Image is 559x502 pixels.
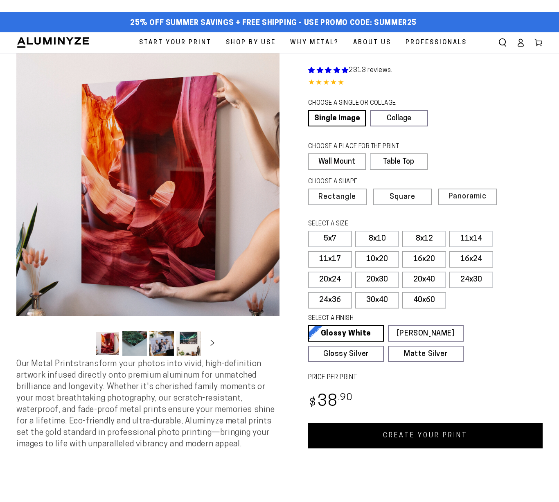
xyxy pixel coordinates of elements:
label: 10x20 [355,251,399,268]
label: 40x60 [402,292,446,308]
label: 20x40 [402,272,446,288]
span: Start Your Print [139,37,212,48]
a: Matte Silver [388,346,464,362]
legend: SELECT A FINISH [308,314,446,323]
label: 24x30 [449,272,493,288]
span: Panoramic [449,193,487,200]
legend: CHOOSE A PLACE FOR THE PRINT [308,142,420,151]
label: 8x10 [355,231,399,247]
a: CREATE YOUR PRINT [308,423,543,448]
a: Professionals [399,32,473,53]
button: Load image 2 in gallery view [122,331,147,356]
a: About Us [347,32,397,53]
label: 20x24 [308,272,352,288]
span: Our Metal Prints transform your photos into vivid, high-definition artwork infused directly onto ... [16,360,275,448]
img: Aluminyze [16,36,90,49]
label: 20x30 [355,272,399,288]
a: Shop By Use [220,32,282,53]
a: Start Your Print [133,32,218,53]
a: Glossy Silver [308,346,384,362]
summary: Search our site [494,34,512,52]
bdi: 38 [308,394,353,410]
span: Square [390,194,415,201]
label: 24x36 [308,292,352,308]
button: Slide right [203,334,221,352]
legend: SELECT A SIZE [308,220,446,229]
button: Load image 4 in gallery view [176,331,201,356]
button: Slide left [75,334,93,352]
legend: CHOOSE A SINGLE OR COLLAGE [308,99,420,108]
span: Shop By Use [226,37,276,48]
label: 16x24 [449,251,493,268]
label: PRICE PER PRINT [308,373,543,383]
sup: .90 [338,393,353,403]
legend: CHOOSE A SHAPE [308,178,421,187]
label: 8x12 [402,231,446,247]
button: Load image 3 in gallery view [149,331,174,356]
label: Table Top [370,153,428,170]
span: $ [309,398,316,409]
a: Single Image [308,110,366,126]
label: 5x7 [308,231,352,247]
label: 11x17 [308,251,352,268]
span: Rectangle [318,194,356,201]
span: About Us [353,37,391,48]
a: Glossy White [308,325,384,342]
span: Professionals [406,37,467,48]
label: Wall Mount [308,153,366,170]
a: [PERSON_NAME] [388,325,464,342]
media-gallery: Gallery Viewer [16,53,279,358]
button: Load image 1 in gallery view [95,331,120,356]
span: Why Metal? [290,37,339,48]
span: 25% off Summer Savings + Free Shipping - Use Promo Code: SUMMER25 [130,19,417,28]
label: 16x20 [402,251,446,268]
label: 11x14 [449,231,493,247]
a: Why Metal? [284,32,345,53]
a: Collage [370,110,428,126]
div: 4.85 out of 5.0 stars [308,77,543,89]
label: 30x40 [355,292,399,308]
